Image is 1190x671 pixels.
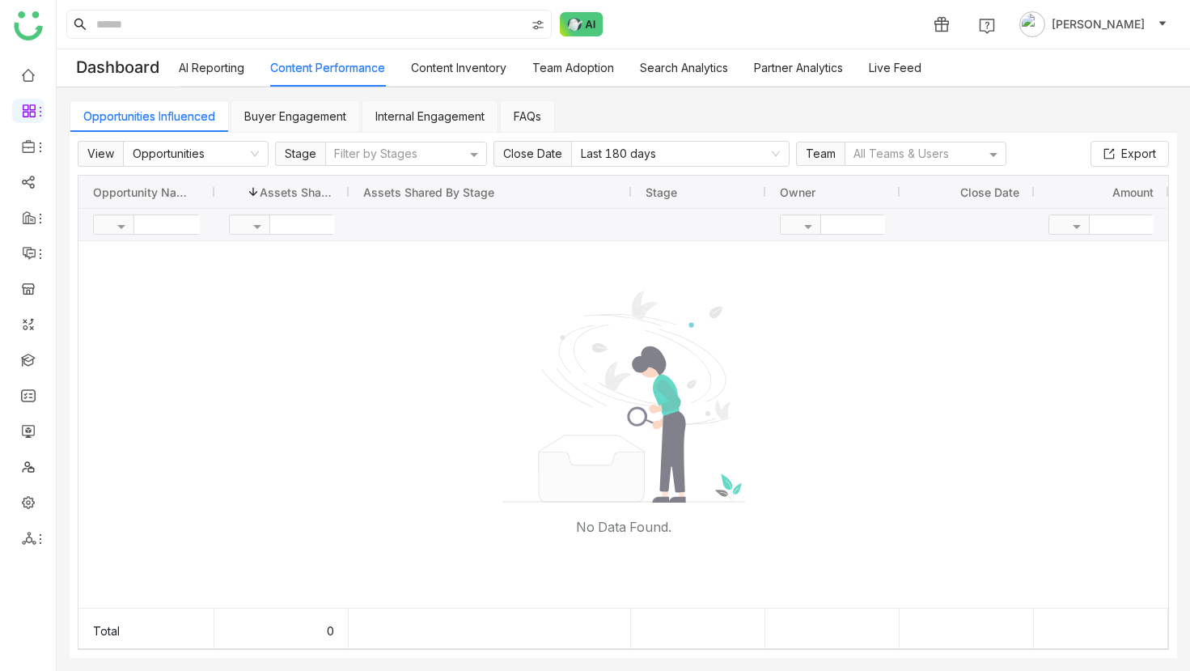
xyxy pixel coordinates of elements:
[1019,11,1045,37] img: avatar
[93,185,187,199] span: Opportunity Name
[979,18,995,34] img: help.svg
[640,61,728,74] a: Search Analytics
[93,609,200,652] div: Total
[493,141,571,167] span: Close Date
[229,609,334,652] div: 0
[14,11,43,40] img: logo
[532,61,614,74] a: Team Adoption
[78,141,123,167] span: View
[531,19,544,32] img: search-type.svg
[244,109,346,123] a: Buyer Engagement
[179,61,244,74] a: AI Reporting
[581,142,780,166] nz-select-item: Last 180 days
[133,142,259,166] nz-select-item: Opportunities
[646,185,677,199] span: Stage
[1052,15,1145,33] span: [PERSON_NAME]
[411,61,506,74] a: Content Inventory
[1112,185,1154,199] span: Amount
[780,185,815,199] span: Owner
[960,185,1019,199] span: Close Date
[83,109,215,123] a: Opportunities Influenced
[869,61,921,74] a: Live Feed
[514,109,541,123] a: FAQs
[363,185,494,199] span: Assets Shared by Stage
[754,61,843,74] a: Partner Analytics
[1121,145,1156,163] span: Export
[1016,11,1171,37] button: [PERSON_NAME]
[375,109,485,123] a: Internal Engagement
[260,185,334,199] span: Assets Shared
[270,61,385,74] a: Content Performance
[806,147,836,160] span: Team
[57,49,179,87] div: Dashboard
[560,12,603,36] img: ask-buddy-normal.svg
[275,142,325,166] span: Stage
[1090,141,1169,167] button: Export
